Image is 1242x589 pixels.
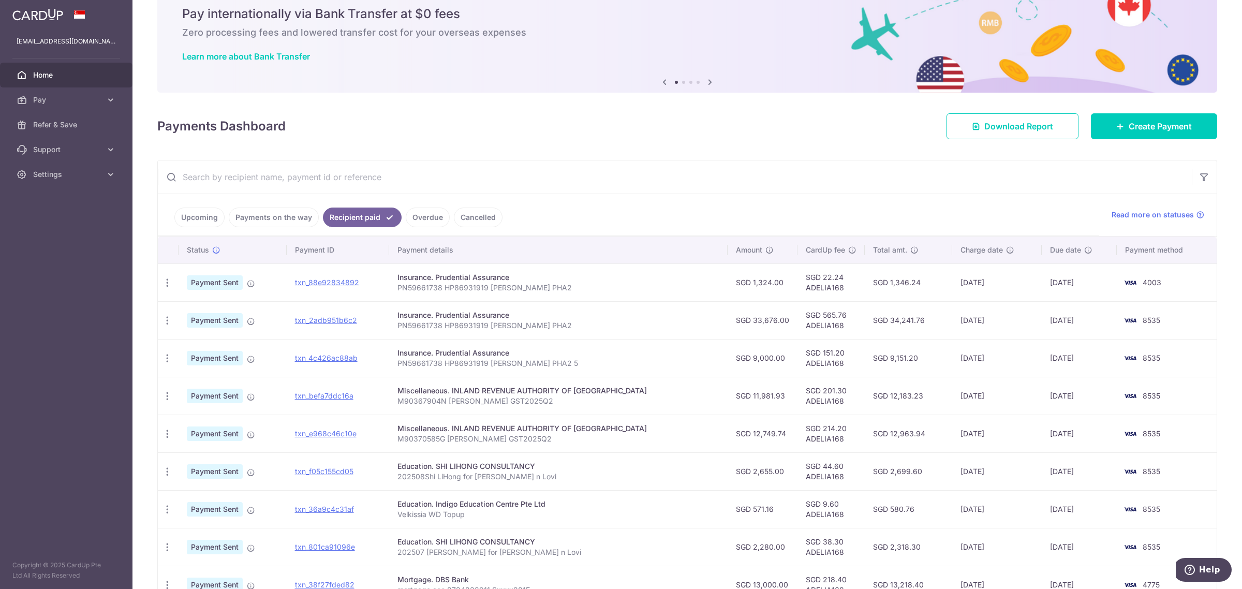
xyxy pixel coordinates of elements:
[389,237,728,263] th: Payment details
[1120,465,1141,478] img: Bank Card
[797,415,865,452] td: SGD 214.20 ADELIA168
[397,434,719,444] p: M90370585G [PERSON_NAME] GST2025Q2
[1120,352,1141,364] img: Bank Card
[397,547,719,557] p: 202507 [PERSON_NAME] for [PERSON_NAME] n Lovi
[397,386,719,396] div: Miscellaneous. INLAND REVENUE AUTHORITY OF [GEOGRAPHIC_DATA]
[952,339,1042,377] td: [DATE]
[1042,263,1117,301] td: [DATE]
[33,70,101,80] span: Home
[33,120,101,130] span: Refer & Save
[397,537,719,547] div: Education. SHI LIHONG CONSULTANCY
[960,245,1003,255] span: Charge date
[952,452,1042,490] td: [DATE]
[287,237,389,263] th: Payment ID
[865,377,952,415] td: SGD 12,183.23
[873,245,907,255] span: Total amt.
[1042,415,1117,452] td: [DATE]
[397,499,719,509] div: Education. Indigo Education Centre Pte Ltd
[187,245,209,255] span: Status
[187,540,243,554] span: Payment Sent
[728,415,797,452] td: SGD 12,749.74
[187,426,243,441] span: Payment Sent
[952,490,1042,528] td: [DATE]
[728,528,797,566] td: SGD 2,280.00
[229,208,319,227] a: Payments on the way
[1112,210,1204,220] a: Read more on statuses
[1042,377,1117,415] td: [DATE]
[728,263,797,301] td: SGD 1,324.00
[1120,541,1141,553] img: Bank Card
[187,464,243,479] span: Payment Sent
[865,528,952,566] td: SGD 2,318.30
[1143,580,1160,589] span: 4775
[952,301,1042,339] td: [DATE]
[952,377,1042,415] td: [DATE]
[736,245,762,255] span: Amount
[1143,429,1160,438] span: 8535
[187,389,243,403] span: Payment Sent
[1120,428,1141,440] img: Bank Card
[728,301,797,339] td: SGD 33,676.00
[295,542,355,551] a: txn_801ca91096e
[728,377,797,415] td: SGD 11,981.93
[397,575,719,585] div: Mortgage. DBS Bank
[865,339,952,377] td: SGD 9,151.20
[397,472,719,482] p: 202508Shi LiHong for [PERSON_NAME] n Lovi
[33,95,101,105] span: Pay
[295,391,353,400] a: txn_befa7ddc16a
[174,208,225,227] a: Upcoming
[295,580,354,589] a: txn_38f27fded82
[397,310,719,320] div: Insurance. Prudential Assurance
[1042,528,1117,566] td: [DATE]
[187,351,243,365] span: Payment Sent
[1120,276,1141,289] img: Bank Card
[1120,503,1141,516] img: Bank Card
[1143,278,1161,287] span: 4003
[728,339,797,377] td: SGD 9,000.00
[797,339,865,377] td: SGD 151.20 ADELIA168
[295,467,353,476] a: txn_f05c155cd05
[1143,391,1160,400] span: 8535
[952,415,1042,452] td: [DATE]
[1042,301,1117,339] td: [DATE]
[1176,558,1232,584] iframe: Opens a widget where you can find more information
[797,528,865,566] td: SGD 38.30 ADELIA168
[182,26,1192,39] h6: Zero processing fees and lowered transfer cost for your overseas expenses
[947,113,1078,139] a: Download Report
[984,120,1053,132] span: Download Report
[865,490,952,528] td: SGD 580.76
[797,301,865,339] td: SGD 565.76 ADELIA168
[865,263,952,301] td: SGD 1,346.24
[1112,210,1194,220] span: Read more on statuses
[187,502,243,517] span: Payment Sent
[397,283,719,293] p: PN59661738 HP86931919 [PERSON_NAME] PHA2
[797,263,865,301] td: SGD 22.24 ADELIA168
[157,117,286,136] h4: Payments Dashboard
[17,36,116,47] p: [EMAIL_ADDRESS][DOMAIN_NAME]
[865,415,952,452] td: SGD 12,963.94
[182,6,1192,22] h5: Pay internationally via Bank Transfer at $0 fees
[397,358,719,369] p: PN59661738 HP86931919 [PERSON_NAME] PHA2 5
[1143,316,1160,325] span: 8535
[33,169,101,180] span: Settings
[1117,237,1217,263] th: Payment method
[187,313,243,328] span: Payment Sent
[1143,354,1160,362] span: 8535
[806,245,845,255] span: CardUp fee
[12,8,63,21] img: CardUp
[865,301,952,339] td: SGD 34,241.76
[295,505,354,513] a: txn_36a9c4c31af
[1143,467,1160,476] span: 8535
[1129,120,1192,132] span: Create Payment
[797,490,865,528] td: SGD 9.60 ADELIA168
[187,275,243,290] span: Payment Sent
[1042,490,1117,528] td: [DATE]
[182,51,310,62] a: Learn more about Bank Transfer
[797,377,865,415] td: SGD 201.30 ADELIA168
[1143,542,1160,551] span: 8535
[1143,505,1160,513] span: 8535
[397,320,719,331] p: PN59661738 HP86931919 [PERSON_NAME] PHA2
[454,208,502,227] a: Cancelled
[865,452,952,490] td: SGD 2,699.60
